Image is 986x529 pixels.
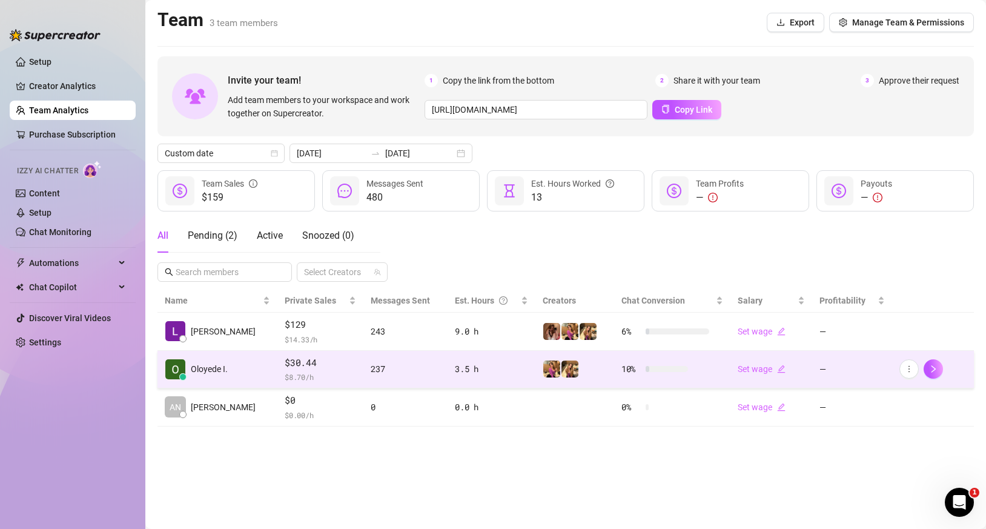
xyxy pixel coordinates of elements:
span: download [776,18,785,27]
span: Share it with your team [673,74,760,87]
a: Team Analytics [29,105,88,115]
span: $ 0.00 /h [285,409,356,421]
div: 0.0 h [455,401,528,414]
input: End date [385,147,454,160]
span: Invite your team! [228,73,425,88]
span: Oloyede I. [191,362,228,376]
span: dollar-circle [667,184,681,198]
div: 9.0 h [455,325,528,338]
span: 3 [861,74,874,87]
div: Pending ( 2 ) [188,228,237,243]
span: Profitability [819,296,865,305]
a: Purchase Subscription [29,125,126,144]
div: — [861,190,892,205]
span: $159 [202,190,257,205]
span: AN [170,401,181,414]
span: Export [790,18,815,27]
div: — [696,190,744,205]
span: hourglass [502,184,517,198]
button: Manage Team & Permissions [829,13,974,32]
span: Name [165,294,260,307]
input: Search members [176,265,275,279]
span: 2 [655,74,669,87]
div: 237 [371,362,440,376]
img: *ੈ˚daniela*ੈ [580,323,597,340]
span: dollar-circle [832,184,846,198]
span: info-circle [249,177,257,190]
span: Active [257,230,283,241]
span: Private Sales [285,296,336,305]
span: $30.44 [285,356,356,370]
span: dollar-circle [173,184,187,198]
img: logo-BBDzfeDw.svg [10,29,101,41]
span: Izzy AI Chatter [17,165,78,177]
button: Export [767,13,824,32]
span: Approve their request [879,74,959,87]
span: Manage Team & Permissions [852,18,964,27]
span: Automations [29,253,115,273]
a: Set wageedit [738,327,786,336]
td: — [812,351,892,389]
span: thunderbolt [16,258,25,268]
span: Salary [738,296,763,305]
span: $ 14.33 /h [285,333,356,345]
span: $ 8.70 /h [285,371,356,383]
span: edit [777,327,786,336]
span: 6 % [621,325,641,338]
span: 13 [531,190,614,205]
a: Chat Monitoring [29,227,91,237]
span: Copy the link from the bottom [443,74,554,87]
span: to [371,148,380,158]
span: copy [661,105,670,113]
span: question-circle [606,177,614,190]
span: edit [777,403,786,411]
div: 3.5 h [455,362,528,376]
span: 0 % [621,401,641,414]
div: 0 [371,401,440,414]
span: Payouts [861,179,892,188]
div: All [157,228,168,243]
span: Copy Link [675,105,712,115]
span: Snoozed ( 0 ) [302,230,354,241]
span: 10 % [621,362,641,376]
span: Team Profits [696,179,744,188]
img: Laurence Laulit… [165,321,185,341]
div: Est. Hours Worked [531,177,614,190]
span: $0 [285,393,356,408]
a: Discover Viral Videos [29,313,111,323]
a: Set wageedit [738,402,786,412]
span: Messages Sent [371,296,430,305]
span: Chat Copilot [29,278,115,297]
span: Custom date [165,144,277,162]
img: Chat Copilot [16,283,24,291]
span: calendar [271,150,278,157]
span: [PERSON_NAME] [191,401,256,414]
a: Set wageedit [738,364,786,374]
span: 3 team members [210,18,278,28]
span: Add team members to your workspace and work together on Supercreator. [228,93,420,120]
span: 1 [970,488,979,497]
span: message [337,184,352,198]
span: Chat Conversion [621,296,685,305]
img: AI Chatter [83,161,102,178]
button: Copy Link [652,100,721,119]
a: Creator Analytics [29,76,126,96]
a: Settings [29,338,61,347]
img: Oloyede Ilias O… [165,359,185,379]
span: 480 [366,190,423,205]
h2: Team [157,8,278,32]
div: Team Sales [202,177,257,190]
div: Est. Hours [455,294,518,307]
span: Messages Sent [366,179,423,188]
span: setting [839,18,847,27]
span: [PERSON_NAME] [191,325,256,338]
a: Content [29,188,60,198]
input: Start date [297,147,366,160]
td: — [812,313,892,351]
td: — [812,388,892,427]
span: question-circle [499,294,508,307]
span: team [374,268,381,276]
iframe: Intercom live chat [945,488,974,517]
img: Daniela [543,361,560,378]
div: 243 [371,325,440,338]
